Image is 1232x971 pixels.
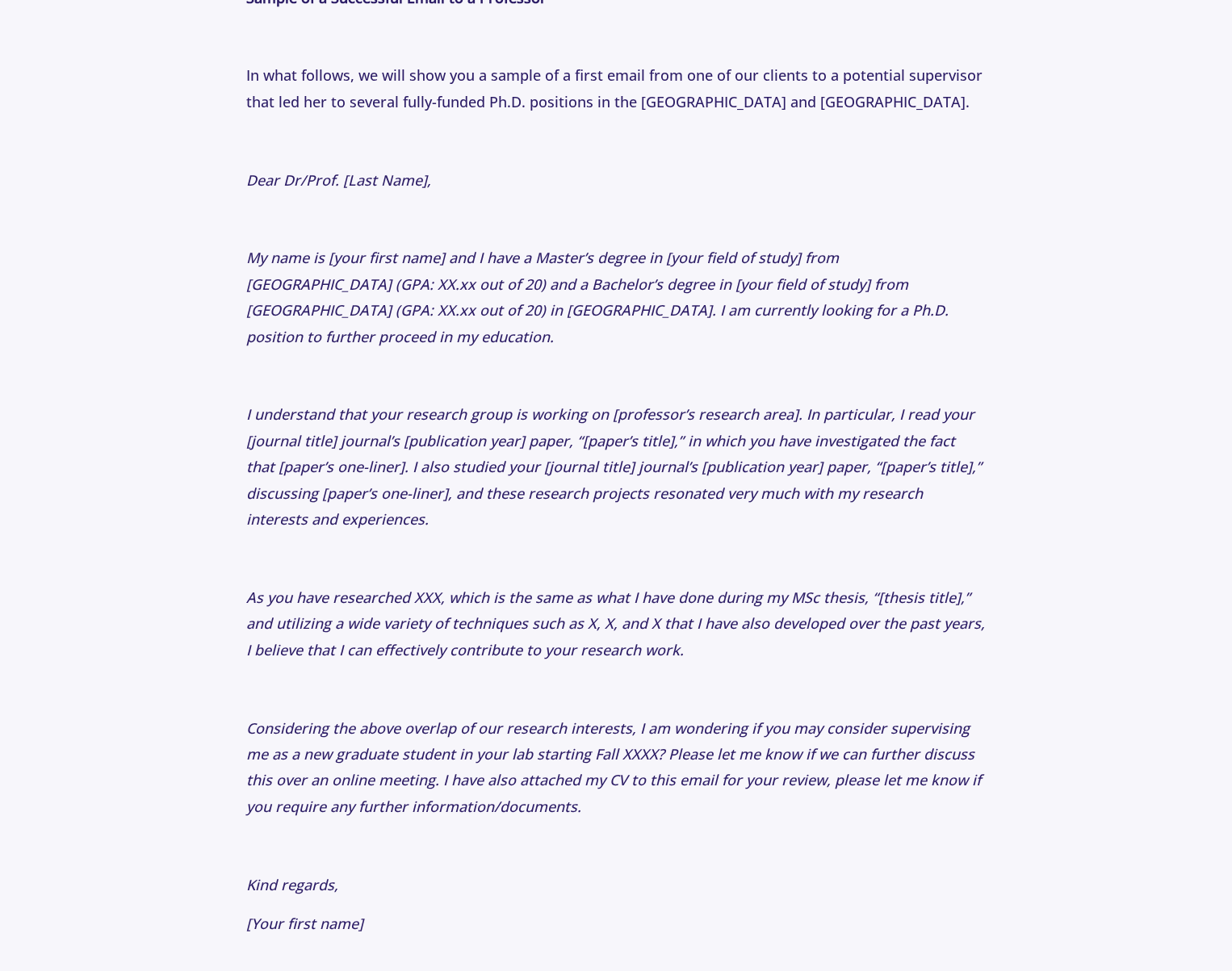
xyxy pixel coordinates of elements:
i: [Your first name] [246,914,363,933]
i: Considering the above overlap of our research interests, I am wondering if you may consider super... [246,718,981,816]
p: In what follows, we will show you a sample of a first email from one of our clients to a potentia... [246,62,986,115]
i: My name is [your first name] and I have a Master’s degree in [your field of study] from [GEOGRAPH... [246,248,949,345]
i: As you have researched XXX, which is the same as what I have done during my MSc thesis, “[thesis ... [246,588,985,659]
i: Dear Dr/Prof. [Last Name], [246,170,431,190]
i: Kind regards, [246,875,338,894]
i: I understand that your research group is working on [professor’s research area]. In particular, I... [246,404,982,529]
